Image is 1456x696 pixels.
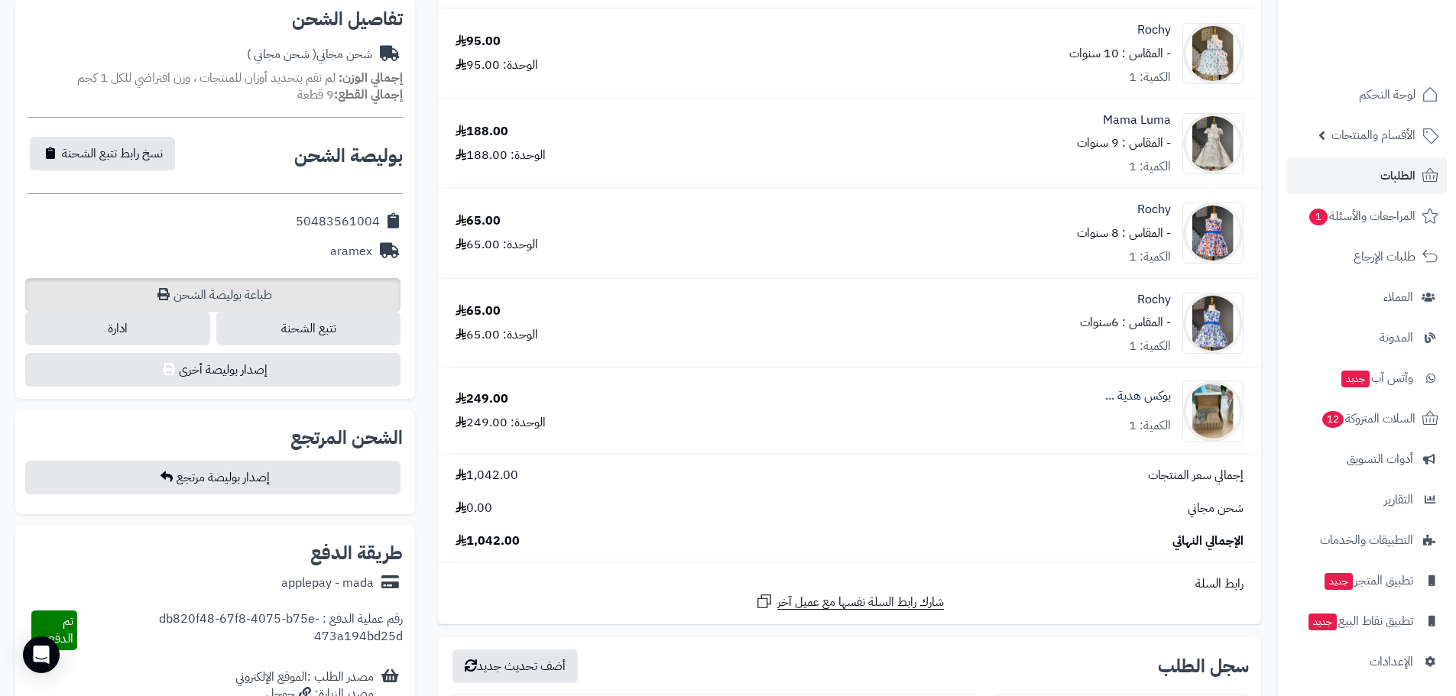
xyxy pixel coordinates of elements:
[1286,238,1447,275] a: طلبات الإرجاع
[456,390,508,408] div: 249.00
[1137,201,1171,219] a: Rochy
[456,33,501,50] div: 95.00
[294,147,403,165] h2: بوليصة الشحن
[25,312,210,345] a: ادارة
[77,69,336,87] span: لم تقم بتحديد أوزان للمنتجات ، وزن افتراضي للكل 1 كجم
[1105,387,1171,405] a: بوكس هدية ...
[1183,23,1243,84] img: 1707049764-f1076dad-5547-4dc1-b664-f261ab15eb53-90x90.jpg
[1308,206,1415,227] span: المراجعات والأسئلة
[1308,613,1337,630] span: جديد
[452,649,578,683] button: أضف تحديث جديد
[1359,84,1415,105] span: لوحة التحكم
[456,533,520,550] span: 1,042.00
[330,243,372,261] div: aramex
[1286,603,1447,639] a: تطبيق نقاط البيعجديد
[1129,338,1171,355] div: الكمية: 1
[1069,44,1171,63] small: - المقاس : 10 سنوات
[1323,570,1413,591] span: تطبيق المتجر
[1183,113,1243,174] img: 1738666621-d1e1ca3a-4a9b-4d70-b7d7-b46b76eab11d-90x90.jpg
[1320,529,1413,551] span: التطبيقات والخدمات
[1129,158,1171,176] div: الكمية: 1
[296,213,380,231] div: 50483561004
[1286,562,1447,599] a: تطبيق المتجرجديد
[1286,481,1447,518] a: التقارير
[339,69,403,87] strong: إجمالي الوزن:
[1286,76,1447,113] a: لوحة التحكم
[1307,610,1413,632] span: تطبيق نقاط البيع
[1370,651,1413,672] span: الإعدادات
[1183,202,1243,264] img: 1757682918-a1d85452-1eee-4082-8cb7-b1d650e36c78-90x90.jpg
[30,137,175,170] button: نسخ رابط تتبع الشحنة
[1148,467,1244,484] span: إجمالي سعر المنتجات
[1286,360,1447,397] a: وآتس آبجديد
[1286,400,1447,437] a: السلات المتروكة12
[247,46,372,63] div: شحن مجاني
[456,303,501,320] div: 65.00
[1286,522,1447,558] a: التطبيقات والخدمات
[456,467,518,484] span: 1,042.00
[23,636,60,673] div: Open Intercom Messenger
[456,212,501,230] div: 65.00
[1286,319,1447,356] a: المدونة
[1354,246,1415,267] span: طلبات الإرجاع
[48,612,73,648] span: تم الدفع
[1308,208,1328,226] span: 1
[1321,408,1415,429] span: السلات المتروكة
[444,575,1255,593] div: رابط السلة
[1347,448,1413,470] span: أدوات التسويق
[456,147,546,164] div: الوحدة: 188.00
[456,57,538,74] div: الوحدة: 95.00
[1325,573,1353,590] span: جديد
[334,86,403,104] strong: إجمالي القطع:
[1380,165,1415,186] span: الطلبات
[297,86,403,104] small: 9 قطعة
[1188,500,1244,517] span: شحن مجاني
[1129,69,1171,86] div: الكمية: 1
[456,414,546,432] div: الوحدة: 249.00
[247,45,316,63] span: ( شحن مجاني )
[1286,279,1447,316] a: العملاء
[456,123,508,141] div: 188.00
[755,592,944,611] a: شارك رابط السلة نفسها مع عميل آخر
[25,461,400,494] button: إصدار بوليصة مرتجع
[1331,125,1415,146] span: الأقسام والمنتجات
[1183,293,1243,354] img: 1757683062-66594f59-15b8-4866-af44-95c6424126eb-90x90.jpg
[216,312,401,345] a: تتبع الشحنة
[1158,657,1249,675] h3: سجل الطلب
[1137,291,1171,309] a: Rochy
[456,326,538,344] div: الوحدة: 65.00
[1172,533,1244,550] span: الإجمالي النهائي
[1352,26,1441,58] img: logo-2.png
[1341,371,1370,387] span: جديد
[1077,134,1171,152] small: - المقاس : 9 سنوات
[1383,286,1413,308] span: العملاء
[456,500,492,517] span: 0.00
[1080,313,1171,332] small: - المقاس : 6سنوات
[1103,112,1171,129] a: Mama Luma
[1129,417,1171,435] div: الكمية: 1
[1286,643,1447,680] a: الإعدادات
[1129,248,1171,266] div: الكمية: 1
[290,429,403,447] h2: الشحن المرتجع
[1286,441,1447,477] a: أدوات التسويق
[310,544,403,562] h2: طريقة الدفع
[1286,157,1447,194] a: الطلبات
[1384,489,1413,510] span: التقارير
[28,10,403,28] h2: تفاصيل الشحن
[1183,380,1243,442] img: 1758452538-518f4336-2a57-4b9b-bf69-2a3dccb977fd-90x90.jpg
[1137,21,1171,39] a: Rochy
[62,144,163,163] span: نسخ رابط تتبع الشحنة
[1340,367,1413,389] span: وآتس آب
[777,594,944,611] span: شارك رابط السلة نفسها مع عميل آخر
[456,236,538,254] div: الوحدة: 65.00
[1077,224,1171,242] small: - المقاس : 8 سنوات
[281,575,374,592] div: applepay - mada
[1321,410,1344,429] span: 12
[1286,198,1447,235] a: المراجعات والأسئلة1
[77,610,403,650] div: رقم عملية الدفع : db820f48-67f8-4075-b75e-473a194bd25d
[1380,327,1413,348] span: المدونة
[25,353,400,387] button: إصدار بوليصة أخرى
[25,278,400,312] a: طباعة بوليصة الشحن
